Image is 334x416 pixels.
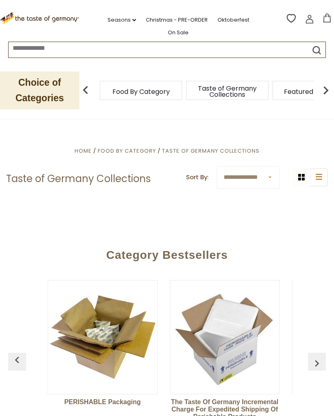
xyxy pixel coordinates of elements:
img: next arrow [318,82,334,98]
img: previous arrow [77,82,94,98]
h1: Taste of Germany Collections [6,173,151,185]
a: Food By Category [98,147,156,155]
img: The Taste of Germany Incremental Charge for Expedited Shipping of Perishable Products [170,283,279,392]
a: Taste of Germany Collections [195,85,260,98]
a: Home [75,147,92,155]
img: previous arrow [310,357,323,370]
a: Taste of Germany Collections [162,147,259,155]
a: Christmas - PRE-ORDER [146,16,208,24]
a: On Sale [168,28,189,37]
div: Category Bestsellers [10,236,324,270]
a: Oktoberfest [218,16,249,24]
img: previous arrow [11,354,24,367]
a: Food By Category [112,89,170,95]
a: Seasons [108,16,136,24]
label: Sort By: [186,172,209,182]
img: PERISHABLE Packaging [48,283,157,392]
